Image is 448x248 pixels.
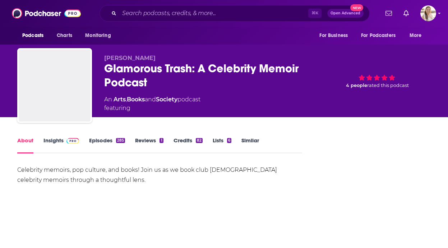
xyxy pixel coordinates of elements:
[135,137,163,153] a: Reviews1
[314,29,357,42] button: open menu
[174,137,203,153] a: Credits82
[85,31,111,41] span: Monitoring
[114,96,126,103] a: Arts
[401,7,412,19] a: Show notifications dropdown
[356,29,406,42] button: open menu
[80,29,120,42] button: open menu
[89,137,125,153] a: Episodes285
[127,96,145,103] a: Books
[227,138,231,143] div: 6
[350,4,363,11] span: New
[420,5,436,21] img: User Profile
[22,31,43,41] span: Podcasts
[52,29,77,42] a: Charts
[17,165,302,185] div: Celebrity memoirs, pop culture, and books! Join us as we book club [DEMOGRAPHIC_DATA] celebrity m...
[420,5,436,21] button: Show profile menu
[213,137,231,153] a: Lists6
[327,9,364,18] button: Open AdvancedNew
[17,29,53,42] button: open menu
[104,104,200,112] span: featuring
[116,138,125,143] div: 285
[57,31,72,41] span: Charts
[383,7,395,19] a: Show notifications dropdown
[17,137,33,153] a: About
[308,9,322,18] span: ⌘ K
[66,138,79,144] img: Podchaser Pro
[323,55,431,100] div: 4 peoplerated this podcast
[156,96,177,103] a: Society
[319,31,348,41] span: For Business
[126,96,127,103] span: ,
[410,31,422,41] span: More
[241,137,259,153] a: Similar
[367,83,409,88] span: rated this podcast
[43,137,79,153] a: InsightsPodchaser Pro
[12,6,81,20] img: Podchaser - Follow, Share and Rate Podcasts
[346,83,367,88] span: 4 people
[405,29,431,42] button: open menu
[361,31,396,41] span: For Podcasters
[104,55,156,61] span: [PERSON_NAME]
[196,138,203,143] div: 82
[145,96,156,103] span: and
[119,8,308,19] input: Search podcasts, credits, & more...
[331,12,360,15] span: Open Advanced
[104,95,200,112] div: An podcast
[100,5,370,22] div: Search podcasts, credits, & more...
[160,138,163,143] div: 1
[420,5,436,21] span: Logged in as acquavie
